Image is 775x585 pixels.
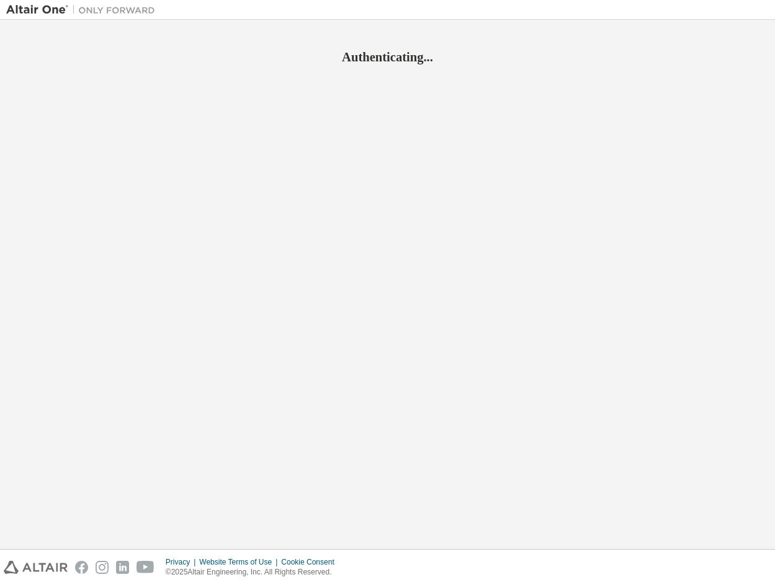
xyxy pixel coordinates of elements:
img: linkedin.svg [116,561,129,574]
div: Cookie Consent [281,557,341,567]
div: Privacy [166,557,199,567]
img: Altair One [6,4,161,16]
div: Website Terms of Use [199,557,281,567]
img: altair_logo.svg [4,561,68,574]
p: © 2025 Altair Engineering, Inc. All Rights Reserved. [166,567,342,578]
h2: Authenticating... [6,49,769,65]
img: facebook.svg [75,561,88,574]
img: youtube.svg [137,561,155,574]
img: instagram.svg [96,561,109,574]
